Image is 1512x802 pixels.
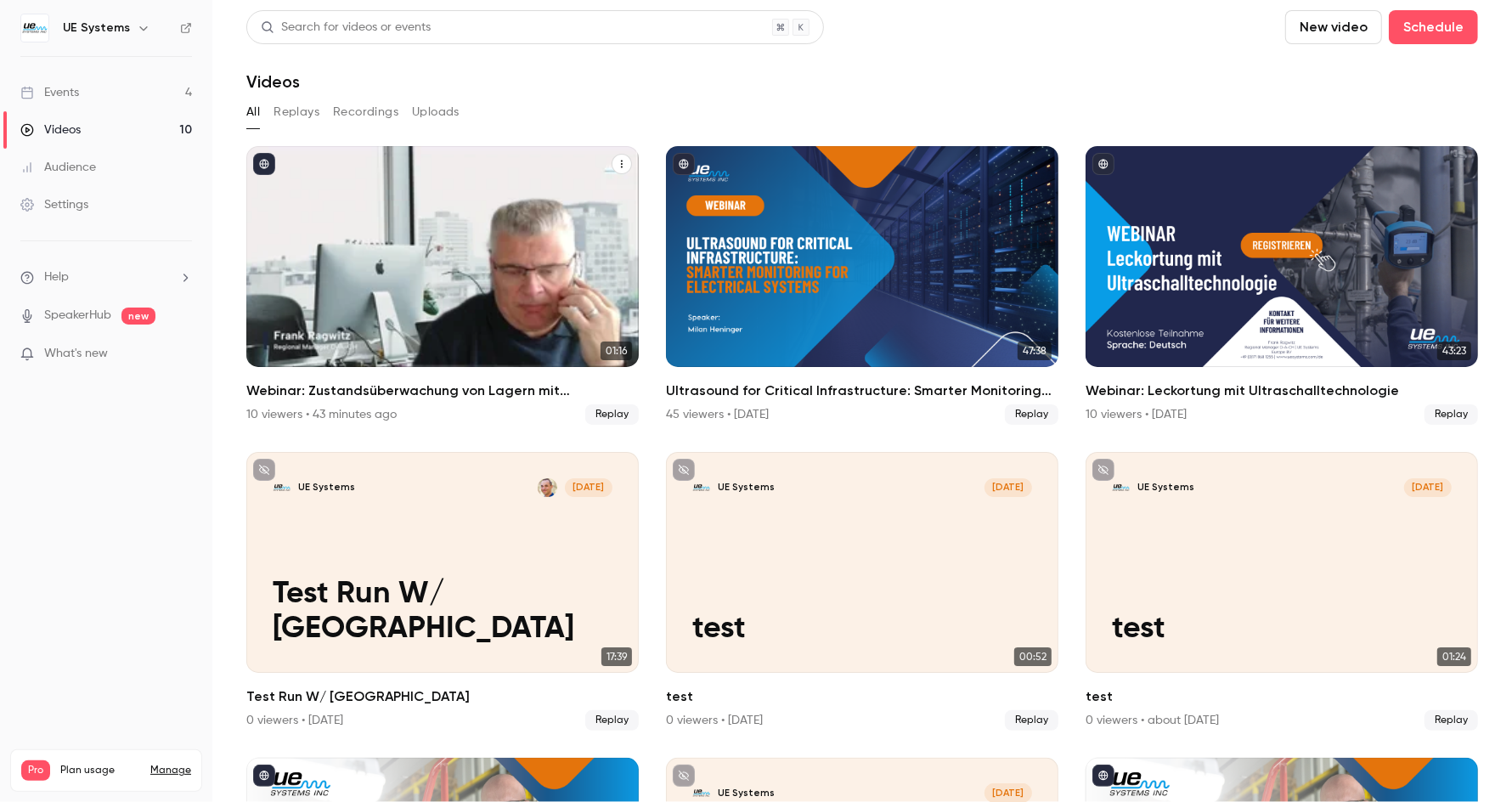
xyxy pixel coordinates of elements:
span: [DATE] [984,478,1033,498]
li: help-dropdown-opener [20,268,192,286]
span: Replay [585,404,639,425]
p: UE Systems [1137,481,1194,494]
h6: UE Systems [63,20,130,37]
a: SpeakerHub [44,307,111,325]
img: Milan Heninger, MBA, CMRP [538,478,557,498]
div: Audience [20,159,96,176]
li: test [666,452,1058,731]
div: v 4.0.25 [48,27,83,41]
span: Replay [1005,710,1058,731]
div: 10 viewers • 43 minutes ago [246,406,397,423]
h2: Webinar: Zustandsüberwachung von Lagern mit Ultraschalltechnologie [246,381,639,401]
img: website_grey.svg [27,44,41,58]
button: published [253,765,275,787]
span: 01:16 [601,342,632,360]
img: tab_keywords_by_traffic_grey.svg [169,99,183,112]
span: 00:52 [1014,647,1052,666]
button: published [673,153,695,175]
span: Plan usage [60,764,140,777]
button: Schedule [1389,10,1478,44]
img: test [1112,478,1131,498]
img: tab_domain_overview_orange.svg [46,99,59,112]
img: logo_orange.svg [27,27,41,41]
span: Replay [1005,404,1058,425]
span: What's new [44,345,108,363]
span: Help [44,268,69,286]
span: Pro [21,760,50,781]
div: 0 viewers • [DATE] [246,712,343,729]
p: Test Run W/ [GEOGRAPHIC_DATA] [273,577,613,647]
a: Manage [150,764,191,777]
button: unpublished [253,459,275,481]
a: testUE Systems[DATE]test01:24test0 viewers • about [DATE]Replay [1086,452,1478,731]
h2: test [666,686,1058,707]
div: Videos [20,121,81,138]
p: test [692,612,1033,647]
div: Keywords by Traffic [188,100,286,111]
a: 43:23Webinar: Leckortung mit Ultraschalltechnologie10 viewers • [DATE]Replay [1086,146,1478,425]
li: Ultrasound for Critical Infrastructure: Smarter Monitoring for Electrical Systems [666,146,1058,425]
section: Videos [246,10,1478,792]
span: [DATE] [1404,478,1453,498]
li: Webinar: Leckortung mit Ultraschalltechnologie [1086,146,1478,425]
span: Replay [1425,404,1478,425]
button: Uploads [412,99,460,126]
img: UE Systems [21,14,48,42]
button: unpublished [673,459,695,481]
li: test [1086,452,1478,731]
button: unpublished [673,765,695,787]
h1: Videos [246,71,300,92]
span: 43:23 [1437,342,1471,360]
span: Replay [1425,710,1478,731]
span: Replay [585,710,639,731]
img: Test Run W/ Milan [273,478,292,498]
div: 0 viewers • about [DATE] [1086,712,1219,729]
button: Replays [274,99,319,126]
span: 17:39 [601,647,632,666]
span: 01:24 [1437,647,1471,666]
iframe: Noticeable Trigger [172,347,192,362]
li: Webinar: Zustandsüberwachung von Lagern mit Ultraschalltechnologie [246,146,639,425]
span: 47:38 [1018,342,1052,360]
div: Search for videos or events [261,19,431,37]
h2: Test Run W/ [GEOGRAPHIC_DATA] [246,686,639,707]
div: Domain: [DOMAIN_NAME] [44,44,187,58]
img: test [692,478,712,498]
button: published [253,153,275,175]
p: UE Systems [718,787,775,800]
div: 0 viewers • [DATE] [666,712,763,729]
div: Domain Overview [65,100,152,111]
div: Events [20,84,79,101]
button: Recordings [333,99,398,126]
button: published [1092,153,1114,175]
p: test [1112,612,1453,647]
a: Test Run W/ Milan UE SystemsMilan Heninger, MBA, CMRP[DATE]Test Run W/ [GEOGRAPHIC_DATA]17:39Test... [246,452,639,731]
div: Settings [20,196,88,213]
h2: test [1086,686,1478,707]
button: New video [1285,10,1382,44]
p: UE Systems [298,481,355,494]
li: Test Run W/ Milan [246,452,639,731]
button: published [1092,765,1114,787]
div: 10 viewers • [DATE] [1086,406,1187,423]
button: All [246,99,260,126]
a: test UE Systems[DATE]test00:52test0 viewers • [DATE]Replay [666,452,1058,731]
div: 45 viewers • [DATE] [666,406,769,423]
a: 01:16Webinar: Zustandsüberwachung von Lagern mit Ultraschalltechnologie10 viewers • 43 minutes ag... [246,146,639,425]
span: [DATE] [565,478,613,498]
button: unpublished [1092,459,1114,481]
a: 47:38Ultrasound for Critical Infrastructure: Smarter Monitoring for Electrical Systems45 viewers ... [666,146,1058,425]
h2: Webinar: Leckortung mit Ultraschalltechnologie [1086,381,1478,401]
h2: Ultrasound for Critical Infrastructure: Smarter Monitoring for Electrical Systems [666,381,1058,401]
p: UE Systems [718,481,775,494]
span: new [121,308,155,325]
